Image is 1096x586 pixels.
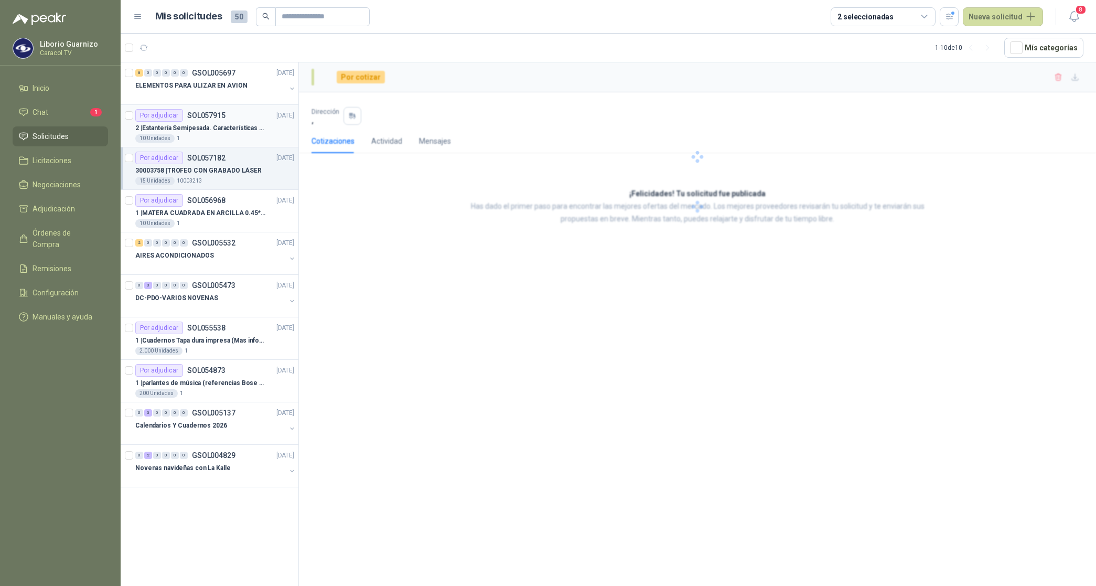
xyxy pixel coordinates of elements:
p: [DATE] [276,111,294,121]
span: 8 [1075,5,1087,15]
p: 10003213 [177,177,202,185]
p: [DATE] [276,196,294,206]
div: 0 [171,452,179,459]
div: 0 [171,69,179,77]
p: 1 [177,134,180,143]
div: 0 [162,409,170,417]
a: 0 3 0 0 0 0 GSOL005473[DATE] DC-PDO-VARIOS NOVENAS [135,279,296,313]
p: 30003758 | TROFEO CON GRABADO LÁSER [135,166,262,176]
div: 6 [135,69,143,77]
span: 1 [90,108,102,116]
div: 3 [144,282,152,289]
a: Remisiones [13,259,108,279]
div: 2 [144,452,152,459]
p: GSOL005697 [192,69,235,77]
p: [DATE] [276,281,294,291]
p: ELEMENTOS PARA ULIZAR EN AVION [135,81,247,91]
p: GSOL005532 [192,239,235,247]
div: Por adjudicar [135,109,183,122]
a: 0 3 0 0 0 0 GSOL005137[DATE] Calendarios Y Cuadernos 2026 [135,407,296,440]
p: 1 [177,219,180,228]
span: Adjudicación [33,203,75,215]
div: 2.000 Unidades [135,347,182,355]
div: 0 [171,282,179,289]
p: [DATE] [276,153,294,163]
div: 0 [153,409,161,417]
div: Por adjudicar [135,194,183,207]
a: Licitaciones [13,151,108,171]
div: 0 [153,282,161,289]
p: GSOL005137 [192,409,235,417]
span: Licitaciones [33,155,71,166]
div: 2 [135,239,143,247]
a: Por adjudicarSOL056968[DATE] 1 |MATERA CUADRADA EN ARCILLA 0.45*0.45*0.4010 Unidades1 [121,190,298,232]
p: DC-PDO-VARIOS NOVENAS [135,293,218,303]
button: 8 [1065,7,1083,26]
p: SOL055538 [187,324,225,332]
p: [DATE] [276,366,294,376]
a: Por adjudicarSOL054873[DATE] 1 |parlantes de música (referencias Bose o Alexa) CON MARCACION 1 LO... [121,360,298,402]
div: 0 [153,452,161,459]
p: 1 [180,389,183,398]
span: Manuales y ayuda [33,311,92,323]
p: 2 | Estantería Semipesada. Características en el adjunto [135,123,266,133]
p: 1 | MATERA CUADRADA EN ARCILLA 0.45*0.45*0.40 [135,208,266,218]
span: Remisiones [33,263,71,274]
a: 0 2 0 0 0 0 GSOL004829[DATE] Novenas navideñas con La Kalle [135,449,296,483]
p: [DATE] [276,238,294,248]
a: Por adjudicarSOL057915[DATE] 2 |Estantería Semipesada. Características en el adjunto10 Unidades1 [121,105,298,147]
a: Por adjudicarSOL055538[DATE] 1 |Cuadernos Tapa dura impresa (Mas informacion en el adjunto)2.000 ... [121,317,298,360]
div: 2 seleccionadas [837,11,894,23]
p: 1 | parlantes de música (referencias Bose o Alexa) CON MARCACION 1 LOGO (Mas datos en el adjunto) [135,378,266,388]
p: [DATE] [276,323,294,333]
div: 0 [135,409,143,417]
p: 1 [185,347,188,355]
a: Configuración [13,283,108,303]
button: Nueva solicitud [963,7,1043,26]
p: SOL057915 [187,112,225,119]
div: 0 [153,69,161,77]
p: GSOL005473 [192,282,235,289]
a: Inicio [13,78,108,98]
p: AIRES ACONDICIONADOS [135,251,214,261]
div: 0 [162,282,170,289]
div: 0 [180,409,188,417]
p: SOL054873 [187,367,225,374]
a: Adjudicación [13,199,108,219]
p: Caracol TV [40,50,105,56]
div: 200 Unidades [135,389,178,398]
div: 0 [171,239,179,247]
button: Mís categorías [1004,38,1083,58]
p: Liborio Guarnizo [40,40,105,48]
p: SOL057182 [187,154,225,162]
a: Por adjudicarSOL057182[DATE] 30003758 |TROFEO CON GRABADO LÁSER15 Unidades10003213 [121,147,298,190]
div: 0 [162,239,170,247]
div: 15 Unidades [135,177,175,185]
a: Manuales y ayuda [13,307,108,327]
div: 0 [171,409,179,417]
div: 0 [180,239,188,247]
p: [DATE] [276,68,294,78]
div: Por adjudicar [135,322,183,334]
p: 1 | Cuadernos Tapa dura impresa (Mas informacion en el adjunto) [135,336,266,346]
a: 6 0 0 0 0 0 GSOL005697[DATE] ELEMENTOS PARA ULIZAR EN AVION [135,67,296,100]
span: Configuración [33,287,79,299]
a: Chat1 [13,102,108,122]
div: 0 [144,239,152,247]
p: [DATE] [276,451,294,461]
div: 1 - 10 de 10 [935,39,996,56]
span: Inicio [33,82,49,94]
div: 0 [162,452,170,459]
span: search [262,13,270,20]
img: Logo peakr [13,13,66,25]
p: Calendarios Y Cuadernos 2026 [135,421,227,431]
span: Chat [33,106,48,118]
div: 0 [180,452,188,459]
a: Solicitudes [13,126,108,146]
div: 0 [180,69,188,77]
div: 0 [144,69,152,77]
div: Por adjudicar [135,364,183,377]
img: Company Logo [13,38,33,58]
span: Negociaciones [33,179,81,190]
p: [DATE] [276,408,294,418]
